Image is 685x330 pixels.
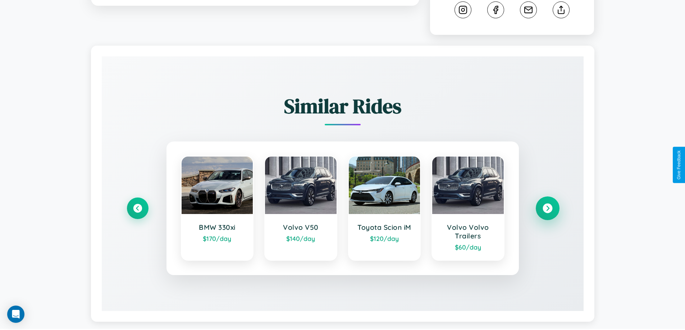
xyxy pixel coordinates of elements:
[676,150,681,180] div: Give Feedback
[272,223,329,232] h3: Volvo V50
[439,223,497,240] h3: Volvo Volvo Trailers
[181,156,254,261] a: BMW 330xi$170/day
[356,234,413,242] div: $ 120 /day
[356,223,413,232] h3: Toyota Scion iM
[431,156,504,261] a: Volvo Volvo Trailers$60/day
[189,223,246,232] h3: BMW 330xi
[348,156,421,261] a: Toyota Scion iM$120/day
[7,306,24,323] div: Open Intercom Messenger
[127,92,558,120] h2: Similar Rides
[439,243,497,251] div: $ 60 /day
[189,234,246,242] div: $ 170 /day
[264,156,337,261] a: Volvo V50$140/day
[272,234,329,242] div: $ 140 /day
